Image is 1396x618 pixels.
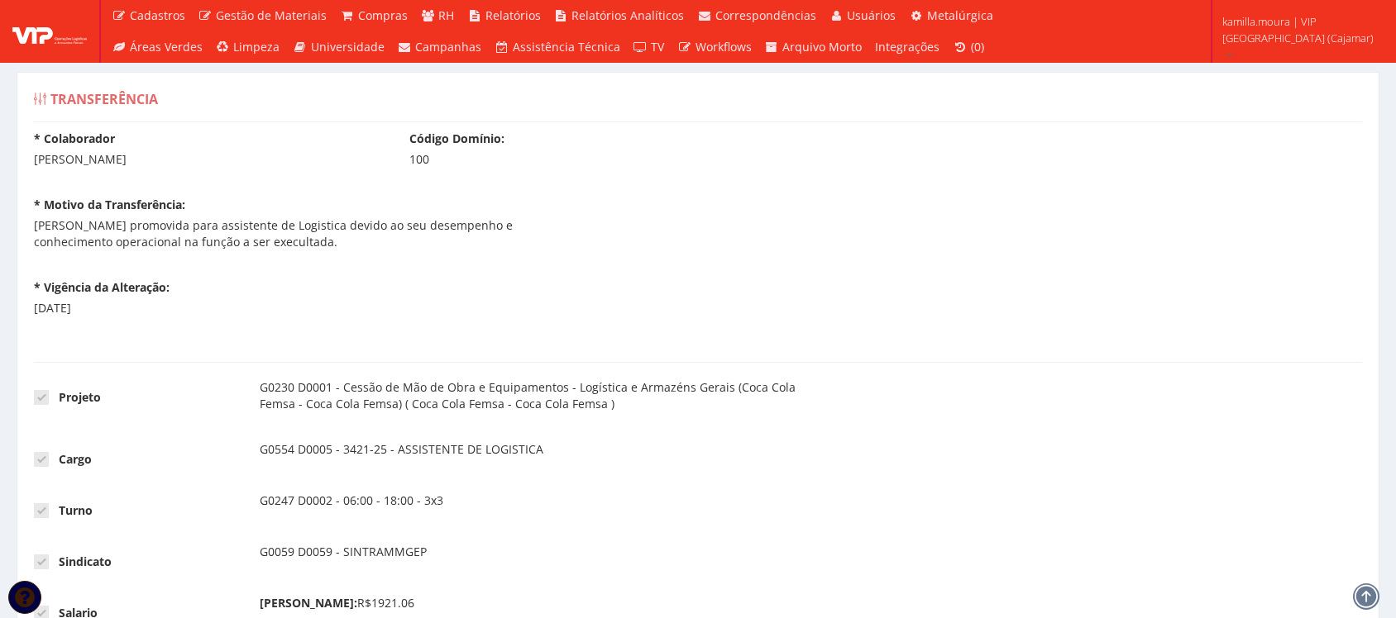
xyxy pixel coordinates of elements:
span: Universidade [311,39,385,55]
span: RH [438,7,454,23]
p: G0247 D0002 - 06:00 - 18:00 - 3x3 [260,492,799,509]
label: * Vigência da Alteração: [34,279,170,296]
span: Arquivo Morto [782,39,862,55]
label: Turno [34,502,93,519]
a: Campanhas [391,31,489,63]
span: Workflows [696,39,752,55]
a: Assistência Técnica [488,31,627,63]
p: G0230 D0001 - Cessão de Mão de Obra e Equipamentos - Logística e Armazéns Gerais (Coca Cola Femsa... [260,379,799,412]
strong: [PERSON_NAME]: [260,595,357,611]
a: Limpeza [209,31,287,63]
span: Correspondências [715,7,816,23]
label: * Colaborador [34,131,115,147]
a: Arquivo Morto [758,31,869,63]
span: Limpeza [233,39,280,55]
img: logo [12,19,87,44]
label: Sindicato [34,554,112,570]
p: [DATE] [34,300,291,316]
p: G0554 D0005 - 3421-25 - ASSISTENTE DE LOGISTICA [260,441,799,458]
span: Metalúrgica [927,7,993,23]
span: kamilla.moura | VIP [GEOGRAPHIC_DATA] (Cajamar) [1222,13,1374,46]
label: * Motivo da Transferência: [34,197,185,213]
a: Áreas Verdes [105,31,209,63]
p: G0059 D0059 - SINTRAMMGEP [260,544,799,560]
span: TV [651,39,664,55]
a: Universidade [286,31,391,63]
label: Cargo [34,451,92,468]
span: Transferência [50,90,158,108]
p: [PERSON_NAME] promovida para assistente de Logistica devido ao seu desempenho e conhecimento oper... [34,217,573,250]
span: Cadastros [130,7,185,23]
p: R$1921.06 [260,595,799,611]
p: 100 [409,151,572,168]
span: Campanhas [415,39,481,55]
p: [PERSON_NAME] [34,151,385,168]
a: (0) [946,31,991,63]
span: (0) [971,39,984,55]
span: Relatórios Analíticos [571,7,684,23]
span: Usuários [847,7,896,23]
a: Workflows [671,31,758,63]
span: Integrações [875,39,939,55]
label: Projeto [34,389,101,406]
span: Relatórios [485,7,541,23]
a: Integrações [868,31,946,63]
span: Gestão de Materiais [216,7,327,23]
span: Assistência Técnica [513,39,620,55]
span: Áreas Verdes [130,39,203,55]
span: Compras [358,7,408,23]
a: TV [627,31,672,63]
label: Código Domínio: [409,131,504,147]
